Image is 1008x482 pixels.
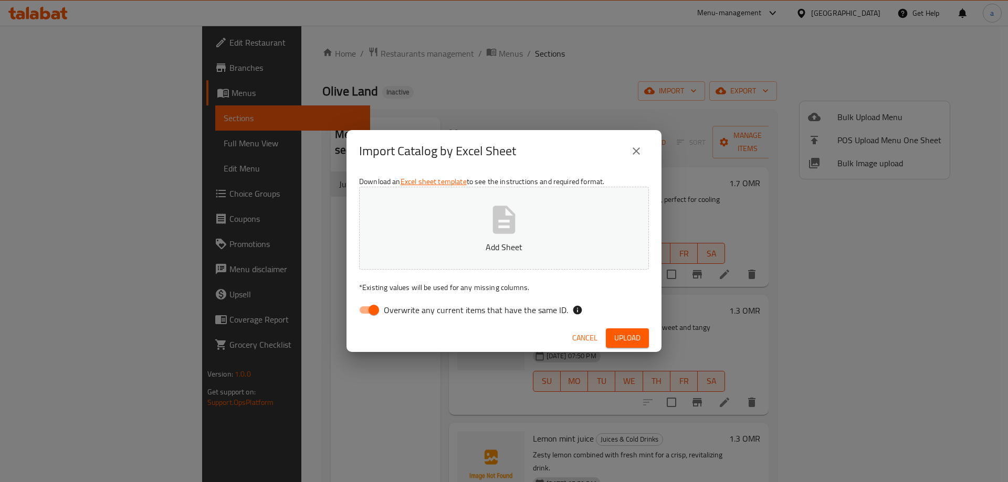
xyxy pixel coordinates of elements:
[359,187,649,270] button: Add Sheet
[384,304,568,316] span: Overwrite any current items that have the same ID.
[624,138,649,164] button: close
[359,143,516,159] h2: Import Catalog by Excel Sheet
[568,328,602,348] button: Cancel
[346,172,661,324] div: Download an to see the instructions and required format.
[572,305,583,315] svg: If the overwrite option isn't selected, then the items that match an existing ID will be ignored ...
[359,282,649,293] p: Existing values will be used for any missing columns.
[401,175,467,188] a: Excel sheet template
[606,328,649,348] button: Upload
[572,331,597,345] span: Cancel
[614,331,640,345] span: Upload
[375,241,633,253] p: Add Sheet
